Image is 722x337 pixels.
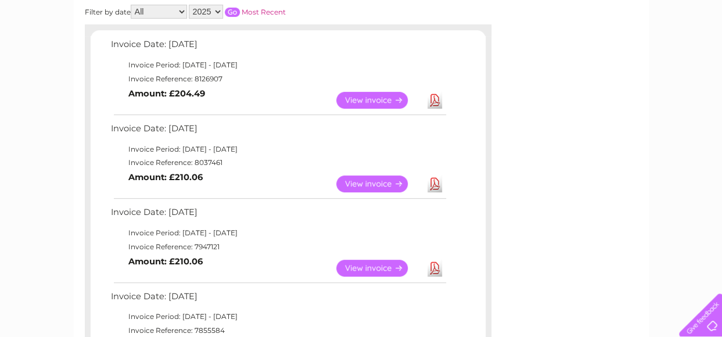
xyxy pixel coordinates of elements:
a: Energy [547,49,572,58]
td: Invoice Date: [DATE] [108,121,448,142]
a: View [336,92,422,109]
a: Download [428,92,442,109]
a: View [336,175,422,192]
td: Invoice Period: [DATE] - [DATE] [108,310,448,324]
td: Invoice Reference: 7947121 [108,240,448,254]
a: Download [428,175,442,192]
a: Telecoms [579,49,614,58]
td: Invoice Date: [DATE] [108,205,448,226]
td: Invoice Date: [DATE] [108,37,448,58]
div: Filter by date [85,5,390,19]
a: View [336,260,422,277]
img: logo.png [26,30,85,66]
a: Contact [645,49,673,58]
b: Amount: £204.49 [128,88,205,99]
td: Invoice Reference: 8037461 [108,156,448,170]
b: Amount: £210.06 [128,256,203,267]
td: Invoice Period: [DATE] - [DATE] [108,226,448,240]
td: Invoice Reference: 8126907 [108,72,448,86]
td: Invoice Period: [DATE] - [DATE] [108,58,448,72]
a: Log out [684,49,711,58]
a: Blog [621,49,638,58]
a: Most Recent [242,8,286,16]
b: Amount: £210.06 [128,172,203,182]
td: Invoice Period: [DATE] - [DATE] [108,142,448,156]
a: 0333 014 3131 [503,6,583,20]
a: Download [428,260,442,277]
div: Clear Business is a trading name of Verastar Limited (registered in [GEOGRAPHIC_DATA] No. 3667643... [87,6,636,56]
a: Water [518,49,540,58]
td: Invoice Date: [DATE] [108,289,448,310]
